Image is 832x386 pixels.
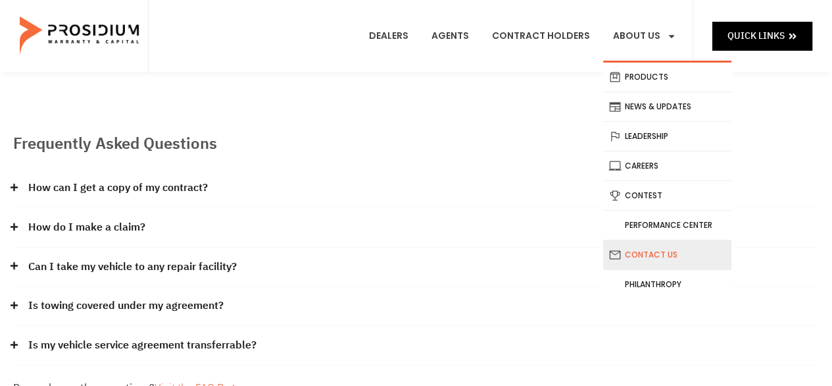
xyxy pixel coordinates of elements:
[603,181,731,210] a: Contest
[296,1,337,11] span: Last Name
[422,12,479,61] a: Agents
[603,63,731,92] a: Products
[13,132,819,155] h2: Frequently Asked Questions
[359,12,418,61] a: Dealers
[28,179,208,198] a: How can I get a copy of my contract?
[603,12,686,61] a: About Us
[603,92,731,121] a: News & Updates
[28,258,237,277] a: Can I take my vehicle to any repair facility?
[603,211,731,240] a: Performance Center
[603,270,731,299] a: Philanthropy
[28,218,145,237] a: How do I make a claim?
[28,296,224,316] a: Is towing covered under my agreement?
[13,248,819,287] div: Can I take my vehicle to any repair facility?
[603,240,731,269] a: Contact Us
[727,28,785,44] span: Quick Links
[603,61,731,299] ul: About Us
[712,22,812,50] a: Quick Links
[482,12,600,61] a: Contract Holders
[603,152,731,180] a: Careers
[13,326,819,366] div: Is my vehicle service agreement transferrable?
[603,122,731,151] a: Leadership
[359,12,686,61] nav: Menu
[13,287,819,326] div: Is towing covered under my agreement?
[13,208,819,248] div: How do I make a claim?
[28,336,257,355] a: Is my vehicle service agreement transferrable?
[13,169,819,208] div: How can I get a copy of my contract?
